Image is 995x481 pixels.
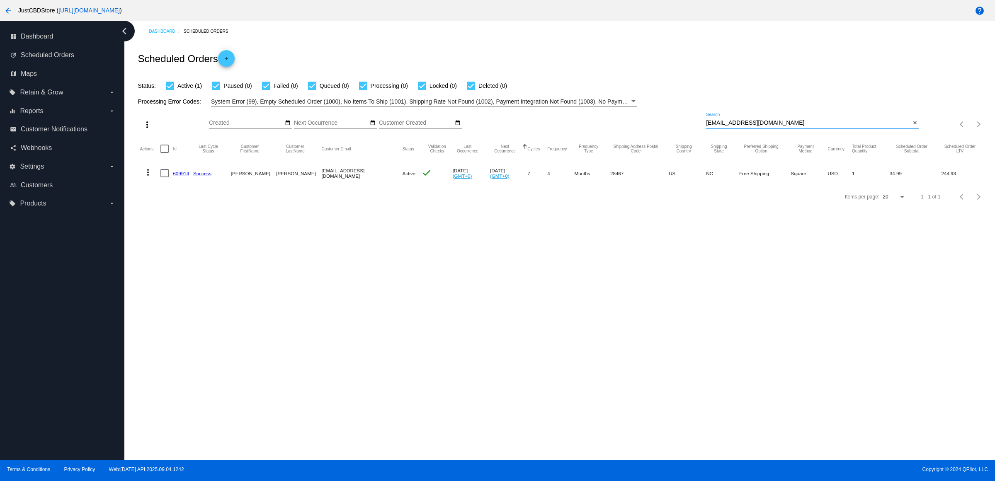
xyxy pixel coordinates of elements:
[402,171,415,176] span: Active
[10,145,17,151] i: share
[21,126,87,133] span: Customer Notifications
[828,146,845,151] button: Change sorting for CurrencyIso
[610,144,661,153] button: Change sorting for ShippingPostcode
[285,120,291,126] mat-icon: date_range
[10,52,17,58] i: update
[10,123,115,136] a: email Customer Notifications
[739,161,791,185] mat-cell: Free Shipping
[274,81,298,91] span: Failed (0)
[109,89,115,96] i: arrow_drop_down
[942,144,979,153] button: Change sorting for LifetimeValue
[706,120,910,126] input: Search
[294,120,369,126] input: Next Occurrence
[173,146,176,151] button: Change sorting for Id
[478,81,507,91] span: Deleted (0)
[370,120,376,126] mat-icon: date_range
[20,163,44,170] span: Settings
[828,161,852,185] mat-cell: USD
[852,161,890,185] mat-cell: 1
[138,98,201,105] span: Processing Error Codes:
[852,136,890,161] mat-header-cell: Total Product Quantity
[739,144,783,153] button: Change sorting for PreferredShippingOption
[10,33,17,40] i: dashboard
[547,146,567,151] button: Change sorting for Frequency
[845,194,879,200] div: Items per page:
[430,81,457,91] span: Locked (0)
[669,161,706,185] mat-cell: US
[10,30,115,43] a: dashboard Dashboard
[975,6,985,16] mat-icon: help
[10,182,17,189] i: people_outline
[527,161,547,185] mat-cell: 7
[371,81,408,91] span: Processing (0)
[890,144,934,153] button: Change sorting for Subtotal
[402,146,414,151] button: Change sorting for Status
[610,161,669,185] mat-cell: 28467
[791,161,828,185] mat-cell: Square
[140,136,160,161] mat-header-cell: Actions
[20,107,43,115] span: Reports
[193,171,211,176] a: Success
[21,70,37,77] span: Maps
[231,161,277,185] mat-cell: [PERSON_NAME]
[490,173,510,179] a: (GMT+0)
[490,161,527,185] mat-cell: [DATE]
[954,189,971,205] button: Previous page
[142,120,152,130] mat-icon: more_vert
[21,51,74,59] span: Scheduled Orders
[455,120,461,126] mat-icon: date_range
[883,194,888,200] span: 20
[3,6,13,16] mat-icon: arrow_back
[118,24,131,38] i: chevron_left
[109,108,115,114] i: arrow_drop_down
[453,144,483,153] button: Change sorting for LastOccurrenceUtc
[21,33,53,40] span: Dashboard
[138,82,156,89] span: Status:
[574,144,603,153] button: Change sorting for FrequencyType
[706,161,739,185] mat-cell: NC
[574,161,610,185] mat-cell: Months
[910,119,919,128] button: Clear
[453,161,490,185] mat-cell: [DATE]
[791,144,820,153] button: Change sorting for PaymentMethod.Type
[231,144,269,153] button: Change sorting for CustomerFirstName
[64,466,95,472] a: Privacy Policy
[320,81,349,91] span: Queued (0)
[971,189,987,205] button: Next page
[58,7,120,14] a: [URL][DOMAIN_NAME]
[276,161,321,185] mat-cell: [PERSON_NAME]
[10,70,17,77] i: map
[143,167,153,177] mat-icon: more_vert
[322,161,403,185] mat-cell: [EMAIL_ADDRESS][DOMAIN_NAME]
[669,144,699,153] button: Change sorting for ShippingCountry
[422,136,453,161] mat-header-cell: Validation Checks
[193,144,223,153] button: Change sorting for LastProcessingCycleId
[422,168,432,178] mat-icon: check
[223,81,252,91] span: Paused (0)
[184,25,235,38] a: Scheduled Orders
[322,146,351,151] button: Change sorting for CustomerEmail
[10,179,115,192] a: people_outline Customers
[7,466,50,472] a: Terms & Conditions
[921,194,940,200] div: 1 - 1 of 1
[138,50,234,67] h2: Scheduled Orders
[276,144,314,153] button: Change sorting for CustomerLastName
[109,466,184,472] a: Web:[DATE] API:2025.09.04.1242
[527,146,540,151] button: Change sorting for Cycles
[21,144,52,152] span: Webhooks
[9,163,16,170] i: settings
[9,108,16,114] i: equalizer
[706,144,732,153] button: Change sorting for ShippingState
[10,67,115,80] a: map Maps
[173,171,189,176] a: 609914
[971,116,987,133] button: Next page
[10,48,115,62] a: update Scheduled Orders
[21,181,53,189] span: Customers
[942,161,986,185] mat-cell: 244.93
[211,97,637,107] mat-select: Filter by Processing Error Codes
[954,116,971,133] button: Previous page
[177,81,202,91] span: Active (1)
[18,7,122,14] span: JustCBDStore ( )
[209,120,284,126] input: Created
[20,200,46,207] span: Products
